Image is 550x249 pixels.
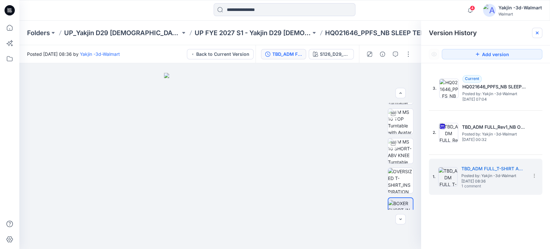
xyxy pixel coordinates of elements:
span: [DATE] 00:32 [462,137,526,142]
span: 1 comment [461,184,507,189]
h5: HQ021646_PPFS_NB SLEEP TEE SHORT SET [462,83,527,91]
span: Posted by: Yakjin -3d-Walmart [462,131,526,137]
span: Posted by: Yakjin -3d-Walmart [462,91,527,97]
a: Yakjin -3d-Walmart [80,51,120,57]
h5: TBD_ADM FULL_Rev1_NB OVERSIZED T-SHIRT AND BOXER SET [462,123,526,131]
a: Folders [27,28,50,37]
a: UP_Yakjin D29 [DEMOGRAPHIC_DATA] Sleep [64,28,180,37]
img: BOXER SHORT_INSPIRATION [388,200,413,220]
img: eyJhbGciOiJIUzI1NiIsImtpZCI6IjAiLCJzbHQiOiJzZXMiLCJ0eXAiOiJKV1QifQ.eyJkYXRhIjp7InR5cGUiOiJzdG9yYW... [164,73,276,249]
img: avatar [483,4,496,17]
button: S126_D29_NB_In your dreams_Delicate pink _V1_Colorway 2_YJ_S1 26_D29_NB_LIPS v1 rpt_CW10_DEL PINK_WM [309,49,354,59]
img: OVERSIZED T-SHIRT_INSPIRATION [388,168,413,193]
img: TBD_ADM FULL_T-SHIRT AND BOXER SET [438,167,458,186]
span: 1. [433,174,436,180]
a: UP FYE 2027 S1 - Yakjin D29 [DEMOGRAPHIC_DATA] Sleepwear [195,28,311,37]
button: Details [377,49,388,59]
div: TBD_ADM FULL_T-SHIRT AND BOXER SET [272,51,302,58]
button: Back to Current Version [187,49,254,59]
span: [DATE] 08:36 [461,179,526,184]
p: HQ021646_PPFS_NB SLEEP TEE SHORT SET [325,28,441,37]
span: Current [465,76,479,81]
div: Yakjin -3d-Walmart [498,4,542,12]
span: 3. [433,85,437,91]
span: Version History [429,29,477,37]
span: Posted [DATE] 08:36 by [27,51,120,57]
img: HQ021646_PPFS_NB SLEEP TEE SHORT SET [439,79,458,98]
div: S126_D29_NB_In your dreams_Delicate pink _V1_Colorway 2_YJ_S1 26_D29_NB_LIPS v1 rpt_CW10_DEL PINK_WM [320,51,350,58]
img: TBD_ADM FULL_Rev1_NB OVERSIZED T-SHIRT AND BOXER SET [439,123,458,142]
button: Close [535,30,540,35]
span: [DATE] 07:04 [462,97,527,102]
h5: TBD_ADM FULL_T-SHIRT AND BOXER SET [461,165,526,173]
span: Posted by: Yakjin -3d-Walmart [461,173,526,179]
img: WM MS 10 SHORT-ABV KNEE Turntable with Avatar [388,138,413,164]
span: 4 [470,5,475,11]
span: 2. [433,130,436,135]
button: Add version [442,49,542,59]
button: Show Hidden Versions [429,49,439,59]
button: TBD_ADM FULL_T-SHIRT AND BOXER SET [261,49,306,59]
img: WM MS 10 TOP Turntable with Avatar [388,109,413,134]
div: Walmart [498,12,542,16]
